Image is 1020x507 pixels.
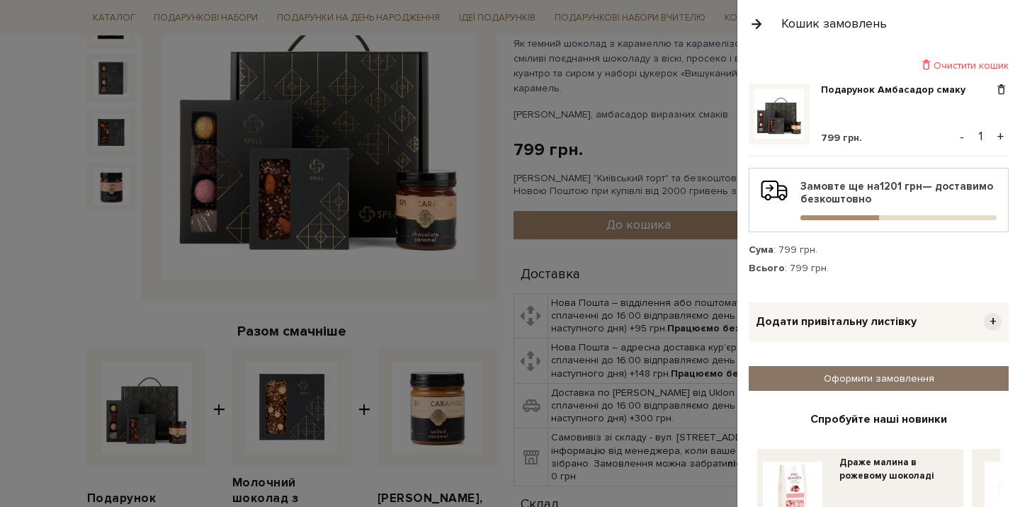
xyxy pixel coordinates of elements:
div: : 799 грн. [749,262,1009,275]
a: Подарунок Амбасадор смаку [821,84,976,96]
button: - [955,126,969,147]
div: Очистити кошик [749,59,1009,72]
div: Кошик замовлень [781,16,887,32]
strong: Всього [749,262,785,274]
button: + [992,126,1009,147]
div: : 799 грн. [749,244,1009,256]
div: Замовте ще на — доставимо безкоштовно [761,180,997,220]
b: 1201 грн [880,180,922,193]
img: Подарунок Амбасадор смаку [754,89,804,139]
a: Драже малина в рожевому шоколаді [839,456,956,482]
a: Оформити замовлення [749,366,1009,391]
span: 799 грн. [821,132,862,144]
span: Додати привітальну листівку [756,314,917,329]
span: + [984,313,1002,331]
div: Спробуйте наші новинки [757,412,1000,427]
strong: Сума [749,244,773,256]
